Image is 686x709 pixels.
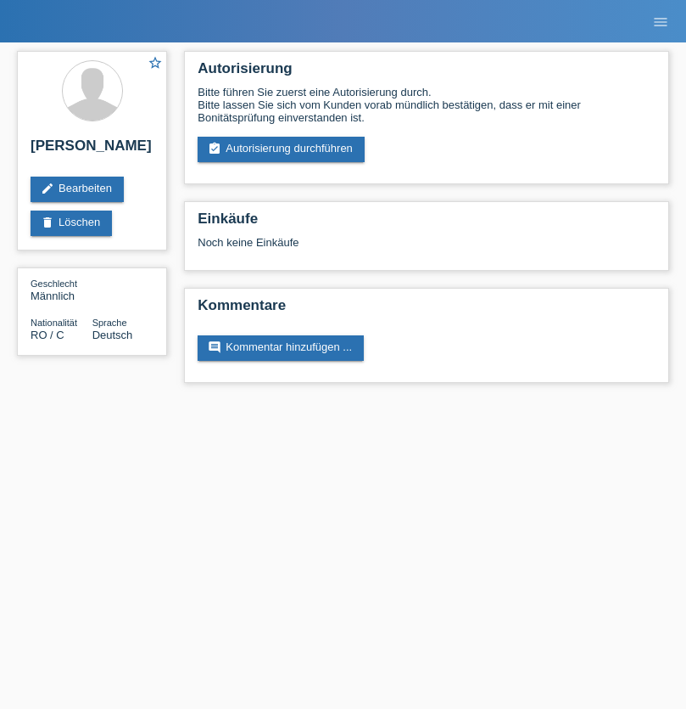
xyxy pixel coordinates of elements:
[652,14,669,31] i: menu
[31,329,64,341] span: Rumänien / C / 02.01.2021
[198,297,655,323] h2: Kommentare
[31,277,92,302] div: Männlich
[198,60,655,86] h2: Autorisierung
[148,55,163,73] a: star_border
[31,138,153,163] h2: [PERSON_NAME]
[41,216,54,229] i: delete
[198,211,655,236] h2: Einkäufe
[92,318,127,328] span: Sprache
[198,335,364,361] a: commentKommentar hinzufügen ...
[41,182,54,195] i: edit
[198,236,655,262] div: Noch keine Einkäufe
[198,137,365,162] a: assignment_turned_inAutorisierung durchführen
[92,329,133,341] span: Deutsch
[198,86,655,124] div: Bitte führen Sie zuerst eine Autorisierung durch. Bitte lassen Sie sich vom Kunden vorab mündlich...
[31,318,77,328] span: Nationalität
[644,16,678,26] a: menu
[148,55,163,70] i: star_border
[31,279,77,289] span: Geschlecht
[31,177,124,202] a: editBearbeiten
[208,142,221,155] i: assignment_turned_in
[208,340,221,354] i: comment
[31,211,112,236] a: deleteLöschen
